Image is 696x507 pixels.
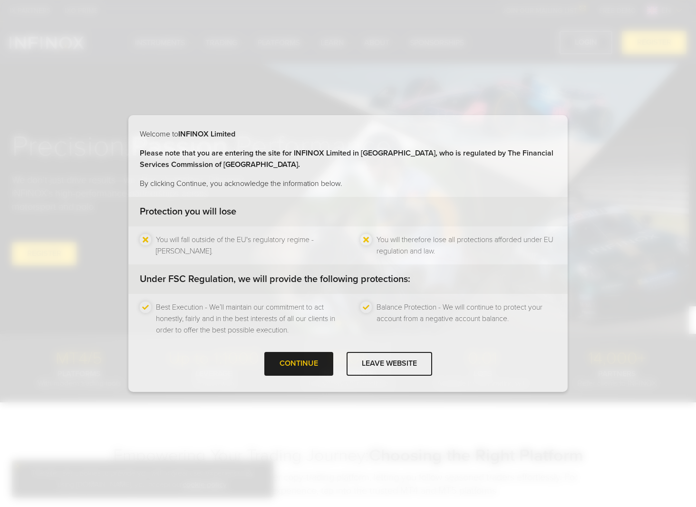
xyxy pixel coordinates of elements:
[377,234,556,257] li: You will therefore lose all protections afforded under EU regulation and law.
[264,352,333,375] div: CONTINUE
[140,178,556,189] p: By clicking Continue, you acknowledge the information below.
[140,128,556,140] p: Welcome to
[178,129,235,139] strong: INFINOX Limited
[156,234,336,257] li: You will fall outside of the EU's regulatory regime - [PERSON_NAME].
[140,206,236,217] strong: Protection you will lose
[156,302,336,336] li: Best Execution - We’ll maintain our commitment to act honestly, fairly and in the best interests ...
[377,302,556,336] li: Balance Protection - We will continue to protect your account from a negative account balance.
[140,273,410,285] strong: Under FSC Regulation, we will provide the following protections:
[140,148,553,169] strong: Please note that you are entering the site for INFINOX Limited in [GEOGRAPHIC_DATA], who is regul...
[347,352,432,375] div: LEAVE WEBSITE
